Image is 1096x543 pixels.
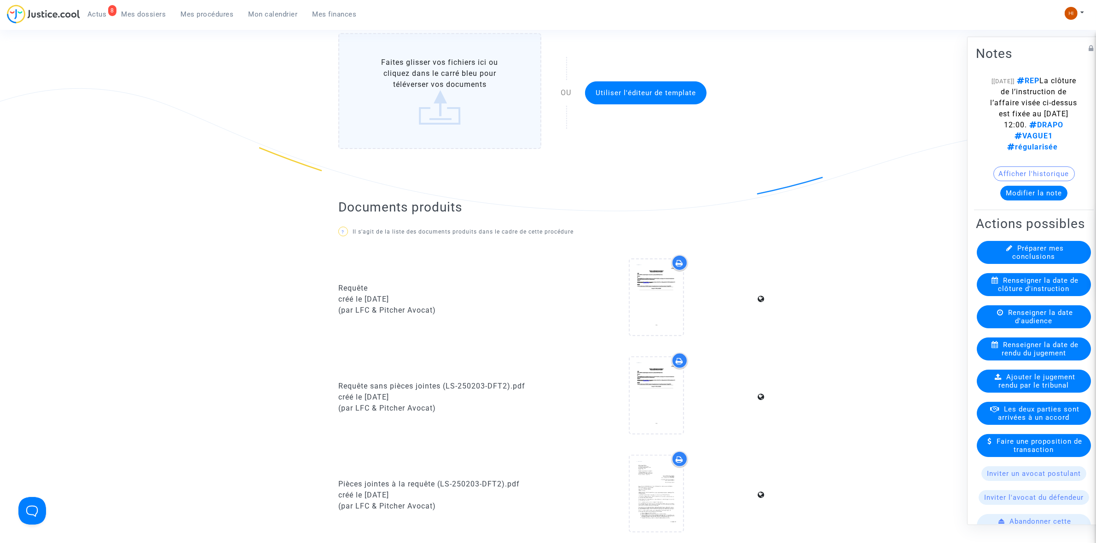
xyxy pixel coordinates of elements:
div: Requête [338,283,541,294]
span: ? [342,229,345,234]
a: Mes finances [305,7,364,21]
div: créé le [DATE] [338,490,541,501]
span: Actus [87,10,107,18]
h2: Notes [976,45,1092,61]
img: jc-logo.svg [7,5,80,23]
span: Mes dossiers [122,10,166,18]
span: DRAPO [1027,120,1064,129]
span: La clôture de l’instruction de l’affaire visée ci-dessus est fixée au [DATE] 12:00. [991,76,1078,151]
span: Inviter un avocat postulant [987,469,1081,477]
button: Utiliser l'éditeur de template [585,81,707,104]
div: OU [555,87,577,98]
div: (par LFC & Pitcher Avocat) [338,305,541,316]
span: Renseigner la date de rendu du jugement [1002,340,1079,357]
span: Mes finances [313,10,357,18]
span: régularisée [1008,142,1058,151]
a: Mes procédures [174,7,241,21]
a: 8Actus [80,7,114,21]
span: VAGUE1 [1015,131,1053,140]
div: créé le [DATE] [338,294,541,305]
img: fc99b196863ffcca57bb8fe2645aafd9 [1065,7,1078,20]
span: Les deux parties sont arrivées à un accord [998,405,1080,421]
div: (par LFC & Pitcher Avocat) [338,501,541,512]
span: Renseigner la date d'audience [1008,308,1073,325]
span: Faire une proposition de transaction [997,437,1083,453]
iframe: Help Scout Beacon - Open [18,497,46,525]
div: (par LFC & Pitcher Avocat) [338,403,541,414]
span: Mon calendrier [249,10,298,18]
h2: Actions possibles [976,215,1092,231]
p: Il s'agit de la liste des documents produits dans le cadre de cette procédure [338,226,758,238]
span: Ajouter le jugement rendu par le tribunal [999,372,1076,389]
div: Requête sans pièces jointes (LS-250203-DFT2).pdf [338,381,541,392]
a: Mon calendrier [241,7,305,21]
button: Afficher l'historique [993,166,1075,181]
span: REP [1015,76,1039,85]
button: Modifier la note [1000,185,1067,200]
span: Inviter l'avocat du défendeur [984,493,1084,501]
span: Mes procédures [181,10,234,18]
div: créé le [DATE] [338,392,541,403]
span: Utiliser l'éditeur de template [596,89,696,97]
span: Préparer mes conclusions [1013,244,1064,260]
a: Mes dossiers [114,7,174,21]
div: 8 [108,5,116,16]
h2: Documents produits [338,199,758,215]
span: Renseigner la date de clôture d'instruction [998,276,1079,292]
div: Pièces jointes à la requête (LS-250203-DFT2).pdf [338,479,541,490]
span: [[DATE]] [992,77,1015,84]
span: Abandonner cette procédure [1010,517,1072,533]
